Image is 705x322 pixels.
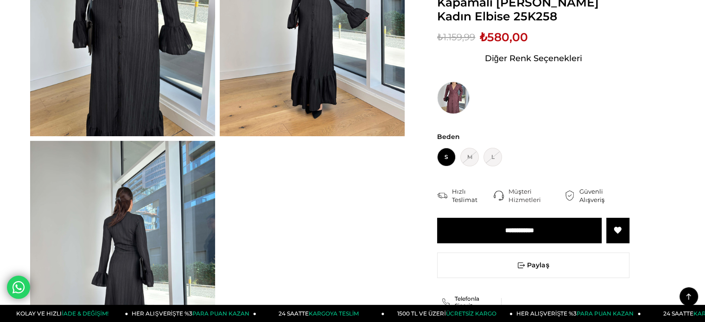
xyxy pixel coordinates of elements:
[452,187,494,204] div: Hızlı Teslimat
[455,295,497,309] span: Telefonla Sipariş
[437,82,470,114] img: Derin V Yaka Önü Düğme Kapamalı Nigel Mürdüm Kadın Elbise 25K258
[385,305,513,322] a: 1500 TL VE ÜZERİÜCRETSİZ KARGO
[256,305,385,322] a: 24 SAATTEKARGOYA TESLİM
[446,310,496,317] span: ÜCRETSİZ KARGO
[437,133,629,141] span: Beden
[62,310,108,317] span: İADE & DEĞİŞİM!
[438,253,629,278] span: Paylaş
[128,305,257,322] a: HER ALIŞVERİŞTE %3PARA PUAN KAZAN
[460,148,479,166] span: M
[485,51,582,66] span: Diğer Renk Seçenekleri
[192,310,249,317] span: PARA PUAN KAZAN
[508,187,565,204] div: Müşteri Hizmetleri
[309,310,359,317] span: KARGOYA TESLİM
[437,148,456,166] span: S
[565,190,575,201] img: security.png
[437,30,475,44] span: ₺1.159,99
[513,305,641,322] a: HER ALIŞVERİŞTE %3PARA PUAN KAZAN
[442,295,496,309] a: Telefonla Sipariş
[606,218,629,243] a: Favorilerden Kaldır
[577,310,634,317] span: PARA PUAN KAZAN
[437,190,447,201] img: shipping.png
[483,148,502,166] span: L
[579,187,629,204] div: Güvenli Alışveriş
[480,30,528,44] span: ₺580,00
[494,190,504,201] img: call-center.png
